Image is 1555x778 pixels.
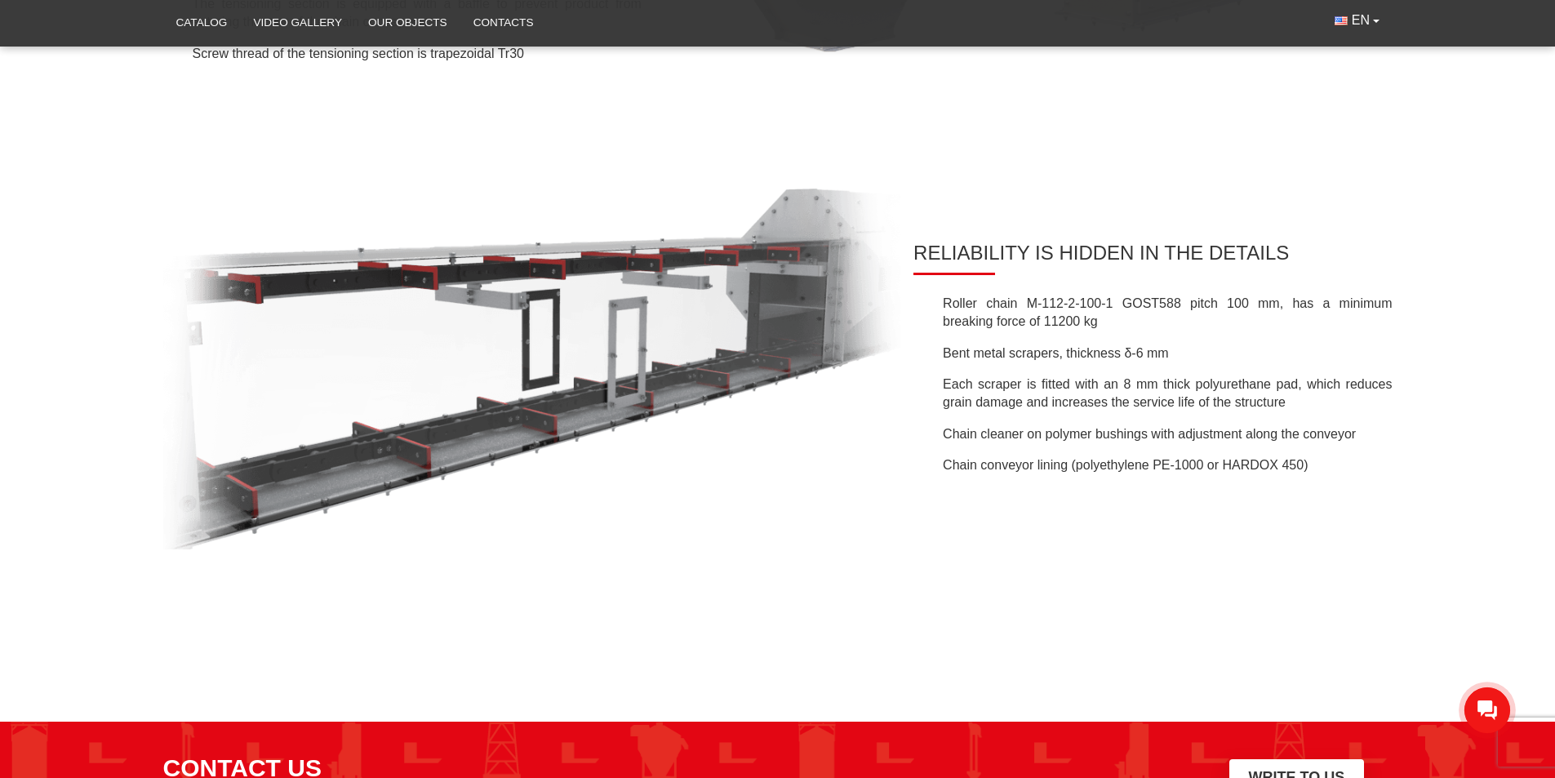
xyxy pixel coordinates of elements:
li: Bent metal scrapers, thickness δ-6 mm [936,345,1392,362]
a: Catalog [163,5,241,41]
h3: RELIABILITY IS HIDDEN IN THE DETAILS [913,242,1392,275]
li: Chain conveyor lining (polyethylene PE-1000 or HARDOX 450) [936,456,1392,474]
a: Video gallery [240,5,355,41]
li: Screw thread of the tensioning section is trapezoidal Tr30 [186,45,642,63]
a: Contacts [460,5,547,41]
span: EN [1352,11,1370,29]
img: English [1335,16,1348,25]
button: EN [1322,5,1392,36]
li: Roller chain M-112-2-100-1 GOST588 pitch 100 mm, has a minimum breaking force of 11200 kg [936,295,1392,331]
a: Our objects [355,5,460,41]
li: Chain cleaner on polymer bushings with adjustment along the conveyor [936,425,1392,443]
li: Each scraper is fitted with an 8 mm thick polyurethane pad, which reduces grain damage and increa... [936,376,1392,412]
